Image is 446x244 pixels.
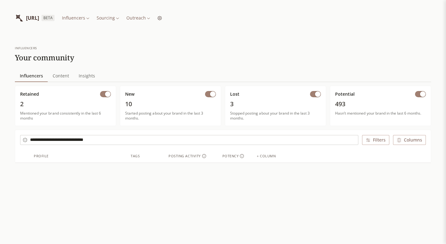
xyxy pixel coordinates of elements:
[124,14,152,22] button: Outreach
[15,14,24,22] img: InfluencerList.ai
[50,72,72,80] span: Content
[335,91,355,97] span: Potential
[125,111,216,121] span: Started posting about your brand in the last 3 months.
[335,111,426,116] span: Hasn’t mentioned your brand in the last 6 months.
[125,91,134,97] span: New
[15,46,74,50] div: influencers
[74,70,100,82] a: Insights
[335,100,426,108] span: 493
[34,154,49,159] div: Profile
[76,72,98,80] span: Insights
[15,10,55,26] a: InfluencerList.ai[URL]BETA
[15,70,431,82] nav: Main
[17,72,45,80] span: Influencers
[59,14,92,22] button: Influencers
[125,100,216,108] span: 10
[230,111,321,121] span: Stopped posting about your brand in the last 3 months.
[94,14,121,22] button: Sourcing
[15,70,48,82] a: Influencers
[26,14,39,22] span: [URL]
[20,91,39,97] span: Retained
[42,15,55,21] span: BETA
[20,111,111,121] span: Mentioned your brand consistently in the last 6 months
[168,154,206,159] div: Posting Activity
[20,100,111,108] span: 2
[230,100,321,108] span: 3
[230,91,239,97] span: Lost
[15,53,74,62] h1: Your community
[48,70,74,82] a: Content
[393,135,426,145] button: Columns
[257,154,276,159] div: + column
[131,154,140,159] div: Tags
[362,135,389,145] button: Filters
[222,154,244,159] div: Potency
